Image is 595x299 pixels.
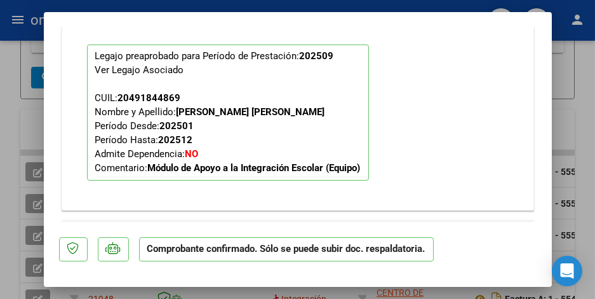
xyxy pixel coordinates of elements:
div: Open Intercom Messenger [552,256,582,286]
p: Legajo preaprobado para Período de Prestación: [87,45,369,181]
strong: 202509 [300,50,334,62]
mat-expansion-panel-header: DOCUMENTACIÓN RESPALDATORIA [62,221,533,246]
strong: 202512 [159,134,193,146]
span: CUIL: Nombre y Apellido: Período Desde: Período Hasta: Admite Dependencia: [95,92,361,174]
strong: 202501 [160,120,194,132]
strong: [PERSON_NAME] [PERSON_NAME] [177,106,325,118]
div: Ver Legajo Asociado [95,63,184,77]
span: Comentario: [95,162,361,174]
strong: Módulo de Apoyo a la Integración Escolar (Equipo) [148,162,361,174]
div: 20491844869 [118,91,181,105]
strong: NO [185,148,199,160]
p: Comprobante confirmado. Sólo se puede subir doc. respaldatoria. [139,237,434,262]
